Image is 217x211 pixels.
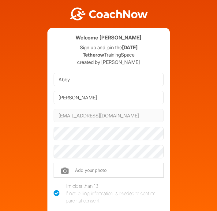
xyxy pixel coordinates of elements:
div: I'm older than 13 [66,182,164,204]
p: Sign up and join the TrainingSpace [54,44,164,58]
p: created by [PERSON_NAME] [54,58,164,66]
div: If not, billing information is needed to confirm parental consent. [66,190,164,204]
h4: Welcome [PERSON_NAME] [76,34,141,42]
input: First Name [54,73,164,86]
input: Last Name [54,91,164,104]
input: Email [54,109,164,122]
img: BwLJSsUCoWCh5upNqxVrqldRgqLPVwmV24tXu5FoVAoFEpwwqQ3VIfuoInZCoVCoTD4vwADAC3ZFMkVEQFDAAAAAElFTkSuQmCC [69,7,148,20]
